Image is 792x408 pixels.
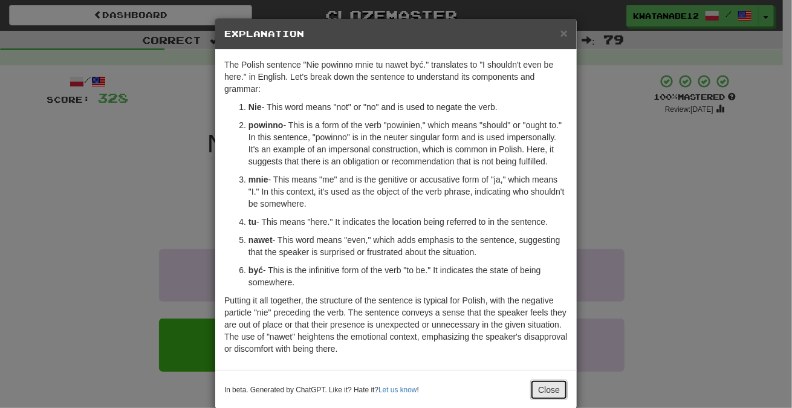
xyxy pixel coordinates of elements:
[248,265,263,275] strong: być
[530,380,568,400] button: Close
[224,28,568,40] h5: Explanation
[248,173,568,210] p: - This means "me" and is the genitive or accusative form of "ja," which means "I." In this contex...
[248,101,568,113] p: - This word means "not" or "no" and is used to negate the verb.
[248,264,568,288] p: - This is the infinitive form of the verb "to be." It indicates the state of being somewhere.
[560,26,568,40] span: ×
[248,102,262,112] strong: Nie
[248,217,256,227] strong: tu
[224,294,568,355] p: Putting it all together, the structure of the sentence is typical for Polish, with the negative p...
[224,59,568,95] p: The Polish sentence "Nie powinno mnie tu nawet być." translates to "I shouldn't even be here." in...
[248,235,273,245] strong: nawet
[248,119,568,167] p: - This is a form of the verb "powinien," which means "should" or "ought to." In this sentence, "p...
[560,27,568,39] button: Close
[224,385,419,395] small: In beta. Generated by ChatGPT. Like it? Hate it? !
[248,120,284,130] strong: powinno
[248,216,568,228] p: - This means "here." It indicates the location being referred to in the sentence.
[248,175,268,184] strong: mnie
[248,234,568,258] p: - This word means "even," which adds emphasis to the sentence, suggesting that the speaker is sur...
[378,386,417,394] a: Let us know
